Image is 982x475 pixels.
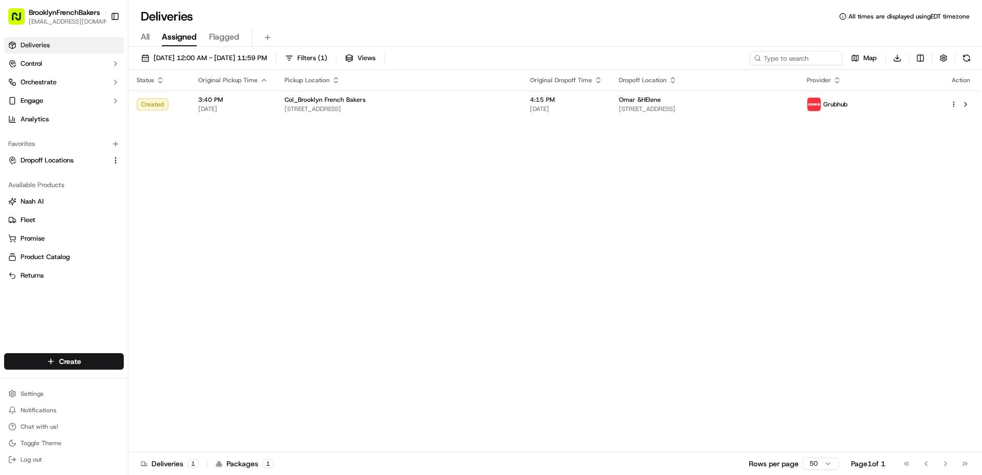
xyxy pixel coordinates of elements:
[21,390,44,398] span: Settings
[280,51,332,65] button: Filters(1)
[21,41,50,50] span: Deliveries
[4,177,124,193] div: Available Products
[619,96,661,104] span: Omar &HElene
[749,459,799,469] p: Rows per page
[21,96,43,105] span: Engage
[4,436,124,450] button: Toggle Theme
[21,59,42,68] span: Control
[851,459,885,469] div: Page 1 of 1
[8,271,120,280] a: Returns
[530,96,602,104] span: 4:15 PM
[187,459,199,468] div: 1
[141,8,193,25] h1: Deliveries
[750,51,842,65] input: Type to search
[4,452,124,467] button: Log out
[530,76,592,84] span: Original Dropoff Time
[807,98,821,111] img: 5e692f75ce7d37001a5d71f1
[21,197,44,206] span: Nash AI
[341,51,380,65] button: Views
[959,51,974,65] button: Refresh
[619,105,790,113] span: [STREET_ADDRESS]
[137,51,272,65] button: [DATE] 12:00 AM - [DATE] 11:59 PM
[59,356,81,367] span: Create
[8,252,120,262] a: Product Catalog
[8,215,120,225] a: Fleet
[4,353,124,370] button: Create
[262,459,274,468] div: 1
[357,53,375,63] span: Views
[4,111,124,127] a: Analytics
[4,419,124,434] button: Chat with us!
[21,234,45,243] span: Promise
[807,76,831,84] span: Provider
[8,197,120,206] a: Nash AI
[823,100,847,108] span: Grubhub
[4,193,124,210] button: Nash AI
[21,271,44,280] span: Returns
[4,387,124,401] button: Settings
[209,31,239,43] span: Flagged
[318,53,327,63] span: ( 1 )
[21,439,62,447] span: Toggle Theme
[4,403,124,417] button: Notifications
[21,78,56,87] span: Orchestrate
[285,105,514,113] span: [STREET_ADDRESS]
[530,105,602,113] span: [DATE]
[21,406,56,414] span: Notifications
[4,136,124,152] div: Favorites
[154,53,267,63] span: [DATE] 12:00 AM - [DATE] 11:59 PM
[4,249,124,265] button: Product Catalog
[21,115,49,124] span: Analytics
[198,96,268,104] span: 3:40 PM
[4,74,124,90] button: Orchestrate
[8,234,120,243] a: Promise
[141,459,199,469] div: Deliveries
[21,215,35,225] span: Fleet
[285,96,366,104] span: Col_Brooklyn French Bakers
[4,93,124,109] button: Engage
[21,156,73,165] span: Dropoff Locations
[29,17,111,26] button: [EMAIL_ADDRESS][DOMAIN_NAME]
[162,31,197,43] span: Assigned
[8,156,107,165] a: Dropoff Locations
[950,76,972,84] div: Action
[848,12,970,21] span: All times are displayed using EDT timezone
[141,31,149,43] span: All
[21,455,42,464] span: Log out
[297,53,327,63] span: Filters
[198,76,258,84] span: Original Pickup Time
[4,37,124,53] a: Deliveries
[846,51,881,65] button: Map
[4,152,124,169] button: Dropoff Locations
[216,459,274,469] div: Packages
[29,7,100,17] button: BrooklynFrenchBakers
[863,53,877,63] span: Map
[4,267,124,284] button: Returns
[285,76,330,84] span: Pickup Location
[4,4,106,29] button: BrooklynFrenchBakers[EMAIL_ADDRESS][DOMAIN_NAME]
[21,423,58,431] span: Chat with us!
[619,76,667,84] span: Dropoff Location
[198,105,268,113] span: [DATE]
[137,76,154,84] span: Status
[4,56,124,72] button: Control
[4,230,124,247] button: Promise
[21,252,70,262] span: Product Catalog
[4,212,124,228] button: Fleet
